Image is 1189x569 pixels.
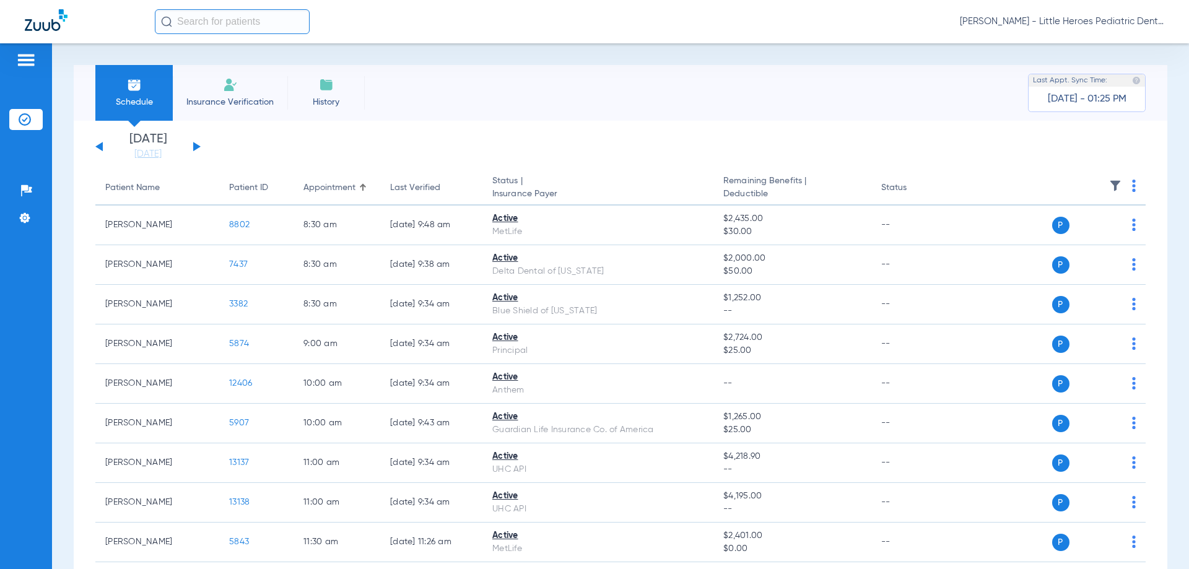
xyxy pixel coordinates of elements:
[871,443,955,483] td: --
[380,404,482,443] td: [DATE] 9:43 AM
[723,265,861,278] span: $50.00
[1132,417,1136,429] img: group-dot-blue.svg
[871,483,955,523] td: --
[229,379,252,388] span: 12406
[492,384,703,397] div: Anthem
[95,364,219,404] td: [PERSON_NAME]
[1127,510,1189,569] iframe: Chat Widget
[1109,180,1121,192] img: filter.svg
[723,529,861,542] span: $2,401.00
[229,181,284,194] div: Patient ID
[1132,258,1136,271] img: group-dot-blue.svg
[723,188,861,201] span: Deductible
[1132,456,1136,469] img: group-dot-blue.svg
[95,324,219,364] td: [PERSON_NAME]
[723,379,733,388] span: --
[319,77,334,92] img: History
[723,344,861,357] span: $25.00
[1132,337,1136,350] img: group-dot-blue.svg
[1052,454,1069,472] span: P
[95,443,219,483] td: [PERSON_NAME]
[1132,496,1136,508] img: group-dot-blue.svg
[229,300,248,308] span: 3382
[105,181,160,194] div: Patient Name
[294,404,380,443] td: 10:00 AM
[1052,534,1069,551] span: P
[492,423,703,437] div: Guardian Life Insurance Co. of America
[380,443,482,483] td: [DATE] 9:34 AM
[182,96,278,108] span: Insurance Verification
[1132,219,1136,231] img: group-dot-blue.svg
[229,498,250,506] span: 13138
[723,542,861,555] span: $0.00
[960,15,1164,28] span: [PERSON_NAME] - Little Heroes Pediatric Dentistry
[492,344,703,357] div: Principal
[871,171,955,206] th: Status
[723,252,861,265] span: $2,000.00
[492,188,703,201] span: Insurance Payer
[380,245,482,285] td: [DATE] 9:38 AM
[380,523,482,562] td: [DATE] 11:26 AM
[229,419,249,427] span: 5907
[223,77,238,92] img: Manual Insurance Verification
[492,542,703,555] div: MetLife
[390,181,440,194] div: Last Verified
[492,463,703,476] div: UHC API
[492,410,703,423] div: Active
[105,181,209,194] div: Patient Name
[1052,336,1069,353] span: P
[871,404,955,443] td: --
[871,285,955,324] td: --
[95,523,219,562] td: [PERSON_NAME]
[723,450,861,463] span: $4,218.90
[294,523,380,562] td: 11:30 AM
[723,490,861,503] span: $4,195.00
[723,305,861,318] span: --
[1132,76,1141,85] img: last sync help info
[492,490,703,503] div: Active
[95,206,219,245] td: [PERSON_NAME]
[294,483,380,523] td: 11:00 AM
[482,171,713,206] th: Status |
[229,260,248,269] span: 7437
[380,483,482,523] td: [DATE] 9:34 AM
[492,371,703,384] div: Active
[229,181,268,194] div: Patient ID
[1052,256,1069,274] span: P
[303,181,370,194] div: Appointment
[155,9,310,34] input: Search for patients
[95,483,219,523] td: [PERSON_NAME]
[492,529,703,542] div: Active
[294,206,380,245] td: 8:30 AM
[1132,377,1136,389] img: group-dot-blue.svg
[229,537,249,546] span: 5843
[95,285,219,324] td: [PERSON_NAME]
[1132,298,1136,310] img: group-dot-blue.svg
[492,292,703,305] div: Active
[492,225,703,238] div: MetLife
[492,331,703,344] div: Active
[390,181,473,194] div: Last Verified
[871,245,955,285] td: --
[1132,180,1136,192] img: group-dot-blue.svg
[294,245,380,285] td: 8:30 AM
[492,252,703,265] div: Active
[871,523,955,562] td: --
[871,324,955,364] td: --
[871,206,955,245] td: --
[111,148,185,160] a: [DATE]
[723,225,861,238] span: $30.00
[1048,93,1126,105] span: [DATE] - 01:25 PM
[1033,74,1107,87] span: Last Appt. Sync Time:
[294,324,380,364] td: 9:00 AM
[1052,375,1069,393] span: P
[723,463,861,476] span: --
[229,220,250,229] span: 8802
[297,96,355,108] span: History
[294,443,380,483] td: 11:00 AM
[380,364,482,404] td: [DATE] 9:34 AM
[380,324,482,364] td: [DATE] 9:34 AM
[95,245,219,285] td: [PERSON_NAME]
[105,96,163,108] span: Schedule
[713,171,871,206] th: Remaining Benefits |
